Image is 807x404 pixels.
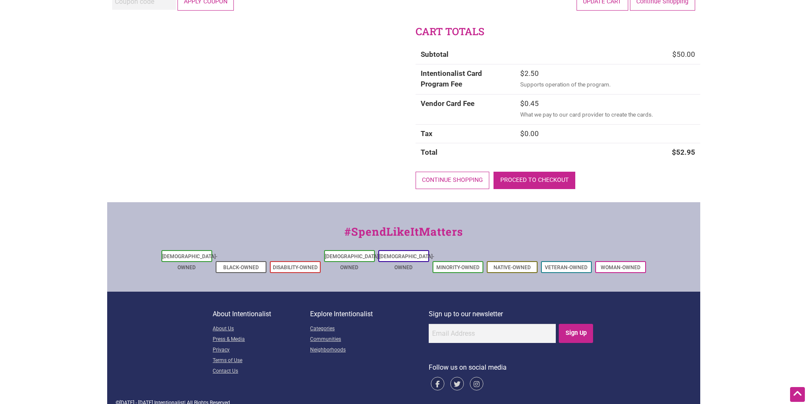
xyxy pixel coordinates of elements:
[273,265,318,270] a: Disability-Owned
[520,99,539,108] bdi: 0.45
[416,172,490,189] a: Continue shopping
[310,324,429,334] a: Categories
[379,254,434,270] a: [DEMOGRAPHIC_DATA]-Owned
[213,309,310,320] p: About Intentionalist
[601,265,641,270] a: Woman-Owned
[672,148,695,156] bdi: 52.95
[223,265,259,270] a: Black-Owned
[520,69,524,78] span: $
[520,81,611,88] small: Supports operation of the program.
[416,124,515,143] th: Tax
[213,356,310,366] a: Terms of Use
[520,99,524,108] span: $
[520,129,524,138] span: $
[213,345,310,356] a: Privacy
[672,50,695,59] bdi: 50.00
[672,148,676,156] span: $
[559,324,593,343] input: Sign Up
[429,362,594,373] p: Follow us on social media
[310,345,429,356] a: Neighborhoods
[416,143,515,162] th: Total
[416,25,700,39] h2: Cart totals
[429,309,594,320] p: Sign up to our newsletter
[520,129,539,138] bdi: 0.00
[416,45,515,64] th: Subtotal
[520,69,539,78] bdi: 2.50
[213,324,310,334] a: About Us
[545,265,588,270] a: Veteran-Owned
[436,265,480,270] a: Minority-Owned
[416,94,515,124] th: Vendor Card Fee
[672,50,677,59] span: $
[325,254,380,270] a: [DEMOGRAPHIC_DATA]-Owned
[416,64,515,94] th: Intentionalist Card Program Fee
[494,265,531,270] a: Native-Owned
[520,111,653,118] small: What we pay to our card provider to create the cards.
[107,223,700,248] div: #SpendLikeItMatters
[429,324,556,343] input: Email Address
[213,334,310,345] a: Press & Media
[310,309,429,320] p: Explore Intentionalist
[790,387,805,402] div: Scroll Back to Top
[494,172,575,189] a: Proceed to checkout
[310,334,429,345] a: Communities
[162,254,217,270] a: [DEMOGRAPHIC_DATA]-Owned
[213,366,310,377] a: Contact Us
